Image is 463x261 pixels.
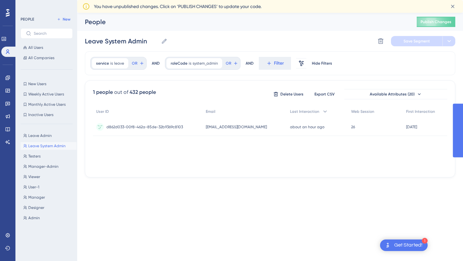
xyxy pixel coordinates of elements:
[85,37,159,46] input: Segment Name
[171,61,187,66] span: roleCode
[21,204,77,212] button: Designer
[28,112,53,117] span: Inactive Users
[290,125,324,129] time: about an hour ago
[152,57,160,70] div: AND
[132,61,137,66] span: OR
[28,45,43,50] span: All Users
[274,59,284,67] span: Filter
[21,214,77,222] button: Admin
[28,92,64,97] span: Weekly Active Users
[130,88,156,96] div: 432 people
[114,61,124,66] span: leave
[21,90,73,98] button: Weekly Active Users
[384,241,392,249] img: launcher-image-alternative-text
[28,55,54,60] span: All Companies
[193,61,218,66] span: system_admin
[406,109,435,114] span: First Interaction
[380,239,428,251] div: Open Get Started! checklist, remaining modules: 1
[131,58,145,68] button: OR
[351,109,374,114] span: Web Session
[394,242,422,249] div: Get Started!
[94,3,261,10] span: You have unpublished changes. Click on ‘PUBLISH CHANGES’ to update your code.
[21,111,73,119] button: Inactive Users
[28,164,59,169] span: Manager-Admin
[28,184,39,190] span: User-1
[21,101,73,108] button: Monthly Active Users
[417,17,455,27] button: Publish Changes
[391,36,442,46] button: Save Segment
[21,44,73,51] button: All Users
[225,58,239,68] button: OR
[106,124,183,130] span: d862d033-00f8-462a-85de-32b9369c8103
[28,215,40,221] span: Admin
[206,124,267,130] span: [EMAIL_ADDRESS][DOMAIN_NAME]
[55,15,73,23] button: New
[259,57,291,70] button: Filter
[308,89,340,99] button: Export CSV
[28,143,66,148] span: Leave System Admin
[421,19,451,24] span: Publish Changes
[93,88,113,96] div: 1 people
[28,205,44,210] span: Designer
[34,31,67,36] input: Search
[28,133,52,138] span: Leave Admin
[314,92,335,97] span: Export CSV
[96,109,109,114] span: User ID
[28,174,40,179] span: Viewer
[312,58,332,68] button: Hide Filters
[436,236,455,255] iframe: UserGuiding AI Assistant Launcher
[351,124,355,130] span: 26
[21,152,77,160] button: Testers
[28,102,66,107] span: Monthly Active Users
[85,17,401,26] div: People
[21,142,77,150] button: Leave System Admin
[370,92,415,97] span: Available Attributes (20)
[280,92,304,97] span: Delete Users
[28,154,41,159] span: Testers
[110,61,113,66] span: is
[406,125,417,129] time: [DATE]
[246,57,254,70] div: AND
[21,173,77,181] button: Viewer
[312,61,332,66] span: Hide Filters
[21,194,77,201] button: Manager
[272,89,304,99] button: Delete Users
[21,163,77,170] button: Manager-Admin
[404,39,430,44] span: Save Segment
[21,54,73,62] button: All Companies
[189,61,191,66] span: is
[21,17,34,22] div: PEOPLE
[63,17,70,22] span: New
[96,61,109,66] span: service
[114,88,128,96] div: out of
[226,61,231,66] span: OR
[21,183,77,191] button: User-1
[290,109,319,114] span: Last Interaction
[344,89,447,99] button: Available Attributes (20)
[28,81,46,86] span: New Users
[21,80,73,88] button: New Users
[206,109,215,114] span: Email
[28,195,45,200] span: Manager
[422,238,428,244] div: 1
[21,132,77,139] button: Leave Admin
